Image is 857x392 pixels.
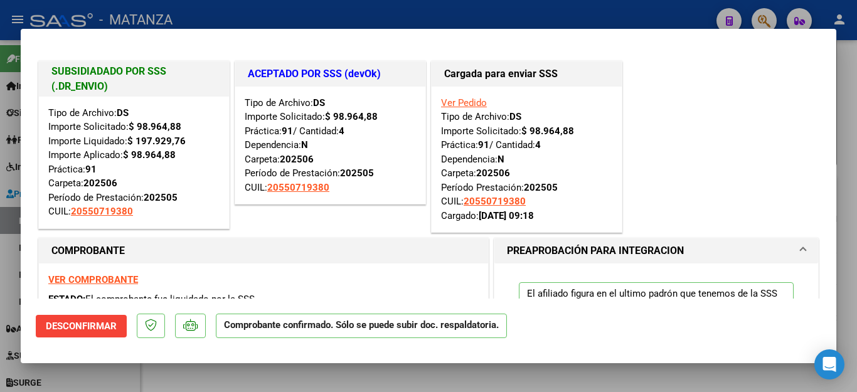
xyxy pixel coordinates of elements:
[340,167,374,179] strong: 202505
[267,182,329,193] span: 20550719380
[129,121,181,132] strong: $ 98.964,88
[464,196,526,207] span: 20550719380
[71,206,133,217] span: 20550719380
[36,315,127,337] button: Desconfirmar
[127,135,186,147] strong: $ 197.929,76
[48,294,85,305] span: ESTADO:
[85,164,97,175] strong: 91
[313,97,325,109] strong: DS
[46,320,117,332] span: Desconfirmar
[280,154,314,165] strong: 202506
[51,245,125,257] strong: COMPROBANTE
[507,243,684,258] h1: PREAPROBACIÓN PARA INTEGRACION
[51,64,216,94] h1: SUBSIDIADADO POR SSS (.DR_ENVIO)
[814,349,844,379] div: Open Intercom Messenger
[117,107,129,119] strong: DS
[48,274,138,285] a: VER COMPROBANTE
[85,294,257,305] span: El comprobante fue liquidado por la SSS.
[301,139,308,151] strong: N
[48,106,220,219] div: Tipo de Archivo: Importe Solicitado: Importe Liquidado: Importe Aplicado: Práctica: Carpeta: Perí...
[519,282,794,329] p: El afiliado figura en el ultimo padrón que tenemos de la SSS de
[444,66,609,82] h1: Cargada para enviar SSS
[123,149,176,161] strong: $ 98.964,88
[494,238,818,263] mat-expansion-panel-header: PREAPROBACIÓN PARA INTEGRACION
[216,314,507,338] p: Comprobante confirmado. Sólo se puede subir doc. respaldatoria.
[282,125,293,137] strong: 91
[521,125,574,137] strong: $ 98.964,88
[441,96,612,223] div: Tipo de Archivo: Importe Solicitado: Práctica: / Cantidad: Dependencia: Carpeta: Período Prestaci...
[245,96,416,195] div: Tipo de Archivo: Importe Solicitado: Práctica: / Cantidad: Dependencia: Carpeta: Período de Prest...
[441,97,487,109] a: Ver Pedido
[325,111,378,122] strong: $ 98.964,88
[524,182,558,193] strong: 202505
[339,125,344,137] strong: 4
[498,154,504,165] strong: N
[83,177,117,189] strong: 202506
[248,66,413,82] h1: ACEPTADO POR SSS (devOk)
[509,111,521,122] strong: DS
[478,139,489,151] strong: 91
[535,139,541,151] strong: 4
[476,167,510,179] strong: 202506
[144,192,178,203] strong: 202505
[479,210,534,221] strong: [DATE] 09:18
